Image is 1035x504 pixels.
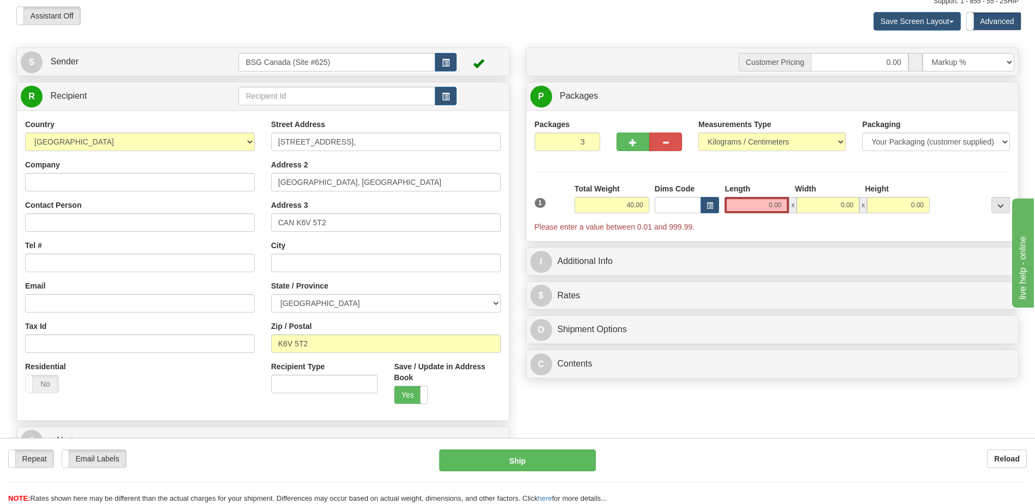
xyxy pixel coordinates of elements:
span: Recipient [50,91,87,100]
label: Address 2 [271,159,308,170]
label: Street Address [271,119,325,130]
label: Tel # [25,240,42,251]
label: Email [25,280,45,291]
label: Zip / Postal [271,321,312,332]
label: Length [725,183,750,194]
input: Sender Id [238,53,435,71]
button: Ship [439,449,595,471]
b: Reload [994,454,1020,463]
label: Contact Person [25,200,81,211]
span: P [530,86,552,107]
a: R Recipient [21,85,214,107]
span: Sender [50,57,79,66]
label: Assistant Off [17,7,80,25]
label: Save / Update in Address Book [394,361,500,383]
input: Recipient Id [238,87,435,105]
a: here [538,494,552,502]
span: x [859,197,867,213]
label: Repeat [9,450,53,467]
span: x [789,197,797,213]
span: R [21,86,43,107]
span: Please enter a value between 0.01 and 999.99. [535,223,695,231]
label: Tax Id [25,321,46,332]
span: Packages [560,91,598,100]
a: @ eAlerts [21,430,505,452]
span: NOTE: [8,494,30,502]
label: State / Province [271,280,328,291]
div: live help - online [8,7,101,20]
span: $ [530,285,552,307]
a: OShipment Options [530,319,1015,341]
label: Total Weight [575,183,620,194]
span: eAlerts [50,436,77,445]
label: Address 3 [271,200,308,211]
label: Packaging [862,119,900,130]
button: Save Screen Layout [874,12,961,31]
a: S Sender [21,51,238,73]
label: Recipient Type [271,361,325,372]
span: @ [21,430,43,452]
a: $Rates [530,285,1015,307]
label: Country [25,119,55,130]
a: P Packages [530,85,1015,107]
a: IAdditional Info [530,250,1015,273]
label: Advanced [967,13,1021,30]
input: Enter a location [271,133,501,151]
label: Width [795,183,816,194]
label: No [26,375,58,393]
label: Residential [25,361,66,372]
span: I [530,251,552,273]
button: Reload [987,449,1027,468]
span: O [530,319,552,341]
label: Packages [535,119,570,130]
label: Height [865,183,889,194]
div: ... [991,197,1010,213]
span: S [21,51,43,73]
label: Dims Code [655,183,695,194]
span: 1 [535,198,546,208]
span: C [530,353,552,375]
label: Company [25,159,60,170]
span: Customer Pricing [739,53,811,71]
a: CContents [530,353,1015,375]
label: Yes [394,386,427,404]
label: City [271,240,285,251]
iframe: chat widget [1010,196,1034,308]
label: Measurements Type [698,119,771,130]
label: Email Labels [62,450,126,467]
